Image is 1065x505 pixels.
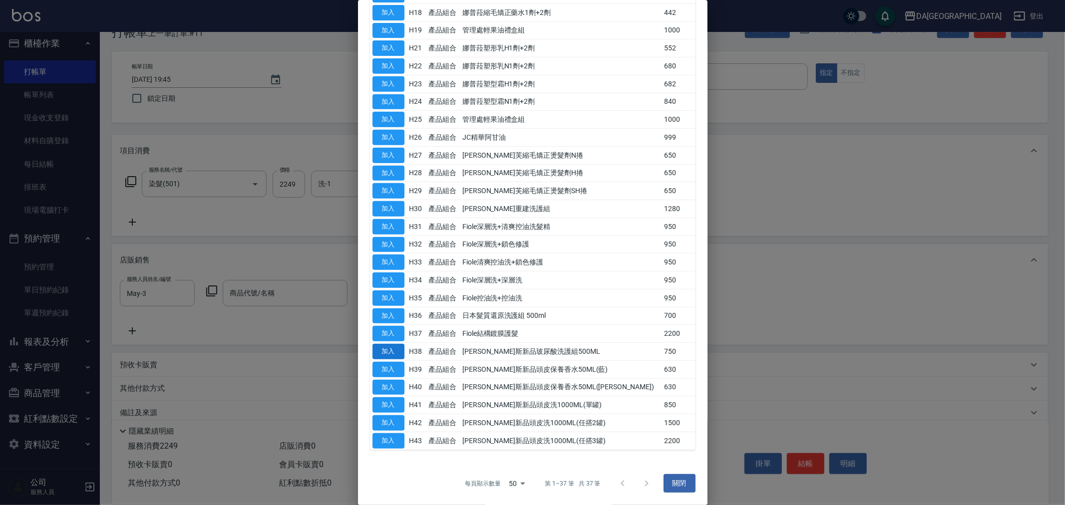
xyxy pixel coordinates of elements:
[372,183,404,199] button: 加入
[426,93,460,111] td: 產品組合
[407,236,426,253] td: H32
[407,182,426,200] td: H29
[426,360,460,378] td: 產品組合
[545,479,600,488] p: 第 1–37 筆 共 37 筆
[662,432,696,450] td: 2200
[407,164,426,182] td: H28
[662,289,696,307] td: 950
[426,432,460,450] td: 產品組合
[407,57,426,75] td: H22
[662,200,696,218] td: 1280
[662,129,696,147] td: 999
[460,289,662,307] td: Fiole控油洗+控油洗
[426,200,460,218] td: 產品組合
[407,146,426,164] td: H27
[407,111,426,129] td: H25
[662,343,696,361] td: 750
[407,75,426,93] td: H23
[662,378,696,396] td: 630
[426,146,460,164] td: 產品組合
[426,325,460,343] td: 產品組合
[662,253,696,271] td: 950
[662,3,696,21] td: 442
[372,397,404,413] button: 加入
[407,343,426,361] td: H38
[460,396,662,414] td: [PERSON_NAME]斯新品頭皮洗1000ML(單罐)
[460,432,662,450] td: [PERSON_NAME]新品頭皮洗1000ML(任搭3罐)
[372,272,404,288] button: 加入
[372,380,404,395] button: 加入
[505,470,529,497] div: 50
[662,39,696,57] td: 552
[460,307,662,325] td: 日本髮質還原洗護組 500ml
[426,3,460,21] td: 產品組合
[460,39,662,57] td: 娜普菈塑形乳H1劑+2劑
[407,21,426,39] td: H19
[407,200,426,218] td: H30
[460,325,662,343] td: Fiole結構鍍膜護髮
[460,75,662,93] td: 娜普菈塑型霜H1劑+2劑
[460,360,662,378] td: [PERSON_NAME]斯新品頭皮保養香水50ML(藍)
[372,362,404,377] button: 加入
[426,289,460,307] td: 產品組合
[426,111,460,129] td: 產品組合
[426,253,460,271] td: 產品組合
[372,58,404,74] button: 加入
[662,325,696,343] td: 2200
[426,343,460,361] td: 產品組合
[460,57,662,75] td: 娜普菈塑形乳N1劑+2劑
[426,271,460,289] td: 產品組合
[426,129,460,147] td: 產品組合
[372,308,404,324] button: 加入
[662,21,696,39] td: 1000
[662,360,696,378] td: 630
[460,378,662,396] td: [PERSON_NAME]斯新品頭皮保養香水50ML([PERSON_NAME])
[426,307,460,325] td: 產品組合
[460,182,662,200] td: [PERSON_NAME]芙縮毛矯正燙髮劑SH捲
[372,290,404,306] button: 加入
[372,237,404,252] button: 加入
[372,94,404,110] button: 加入
[662,75,696,93] td: 682
[664,474,696,493] button: 關閉
[460,200,662,218] td: [PERSON_NAME]重建洗護組
[407,307,426,325] td: H36
[460,218,662,236] td: Fiole深層洗+清爽控油洗髮精
[426,21,460,39] td: 產品組合
[465,479,501,488] p: 每頁顯示數量
[662,307,696,325] td: 700
[372,254,404,270] button: 加入
[662,93,696,111] td: 840
[407,378,426,396] td: H40
[460,111,662,129] td: 管理處輕果油禮盒組
[426,218,460,236] td: 產品組合
[426,396,460,414] td: 產品組合
[407,93,426,111] td: H24
[372,326,404,341] button: 加入
[407,39,426,57] td: H21
[460,271,662,289] td: Fiole深層洗+深層洗
[662,164,696,182] td: 650
[372,23,404,38] button: 加入
[662,414,696,432] td: 1500
[662,396,696,414] td: 850
[407,289,426,307] td: H35
[407,271,426,289] td: H34
[460,236,662,253] td: Fiole深層洗+鎖色修護
[426,182,460,200] td: 產品組合
[460,253,662,271] td: Fiole清爽控油洗+鎖色修護
[372,76,404,92] button: 加入
[372,40,404,56] button: 加入
[460,93,662,111] td: 娜普菈塑型霜N1劑+2劑
[426,57,460,75] td: 產品組合
[662,111,696,129] td: 1000
[407,414,426,432] td: H42
[662,218,696,236] td: 950
[407,3,426,21] td: H18
[662,146,696,164] td: 650
[407,253,426,271] td: H33
[426,39,460,57] td: 產品組合
[407,360,426,378] td: H39
[372,201,404,217] button: 加入
[407,129,426,147] td: H26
